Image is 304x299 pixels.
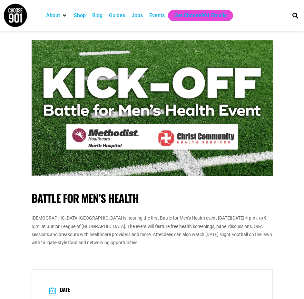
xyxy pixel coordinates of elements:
[74,12,86,19] a: Shop
[92,12,103,19] a: Blog
[32,214,273,247] p: [DEMOGRAPHIC_DATA][GEOGRAPHIC_DATA] is hosting the first Battle for Men’s Health event [DATE][DAT...
[57,286,70,295] h3: Date
[32,192,273,205] h1: Battle for Men’s Health
[149,12,165,19] a: Events
[109,12,125,19] a: Guides
[174,12,227,19] a: Get Choose901 Emails
[132,12,143,19] a: Jobs
[43,10,284,21] nav: Main nav
[46,12,60,19] a: About
[290,10,301,21] div: Search
[43,10,71,21] div: About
